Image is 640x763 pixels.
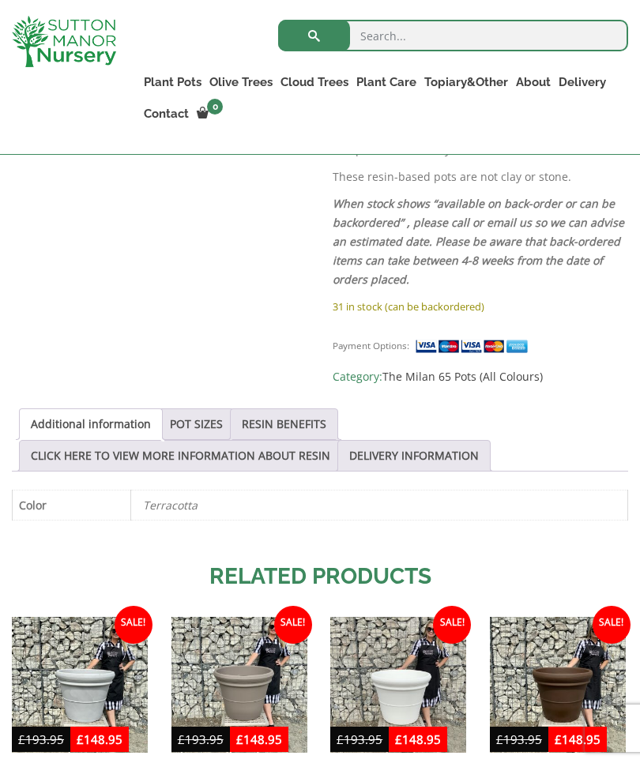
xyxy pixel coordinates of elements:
a: Contact [140,103,193,125]
span: £ [77,731,84,747]
img: logo [12,16,116,67]
bdi: 193.95 [18,731,64,747]
bdi: 193.95 [496,731,542,747]
bdi: 193.95 [178,731,224,747]
small: Payment Options: [333,340,409,351]
span: £ [496,731,503,747]
a: CLICK HERE TO VIEW MORE INFORMATION ABOUT RESIN [31,441,330,471]
a: Plant Pots [140,71,205,93]
span: Sale! [433,606,471,644]
a: RESIN BENEFITS [242,409,326,439]
img: The Milan Pot 65 Colour Snow White [330,617,466,753]
span: £ [236,731,243,747]
bdi: 193.95 [337,731,382,747]
bdi: 148.95 [77,731,122,747]
p: These resin-based pots are not clay or stone. [333,167,628,186]
th: Color [13,490,131,520]
h2: Related products [12,560,628,593]
span: £ [555,731,562,747]
span: £ [178,731,185,747]
img: The Milan Pot 65 Colour Clay [171,617,307,753]
a: 0 [193,103,228,125]
input: Search... [278,20,628,51]
bdi: 148.95 [395,731,441,747]
a: POT SIZES [170,409,223,439]
span: Sale! [274,606,312,644]
em: When stock shows “available on back-order or can be backordered” , please call or email us so we ... [333,196,624,287]
span: 0 [207,99,223,115]
img: payment supported [415,338,533,355]
a: Cloud Trees [277,71,352,93]
img: The Milan Pot 65 Colour Greystone [12,617,148,753]
span: Category: [333,367,628,386]
a: Plant Care [352,71,420,93]
a: Delivery [555,71,610,93]
bdi: 148.95 [555,731,600,747]
span: Sale! [115,606,152,644]
a: Topiary&Other [420,71,512,93]
bdi: 148.95 [236,731,282,747]
img: The Milan Pot 65 Colour Mocha [490,617,626,753]
p: Terracotta [143,490,616,520]
a: The Milan 65 Pots (All Colours) [382,369,543,384]
span: £ [395,731,402,747]
span: £ [337,731,344,747]
p: 31 in stock (can be backordered) [333,297,628,316]
a: Olive Trees [205,71,277,93]
a: DELIVERY INFORMATION [349,441,479,471]
a: Additional information [31,409,151,439]
span: £ [18,731,25,747]
a: About [512,71,555,93]
table: Product Details [12,490,628,521]
span: Sale! [593,606,631,644]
